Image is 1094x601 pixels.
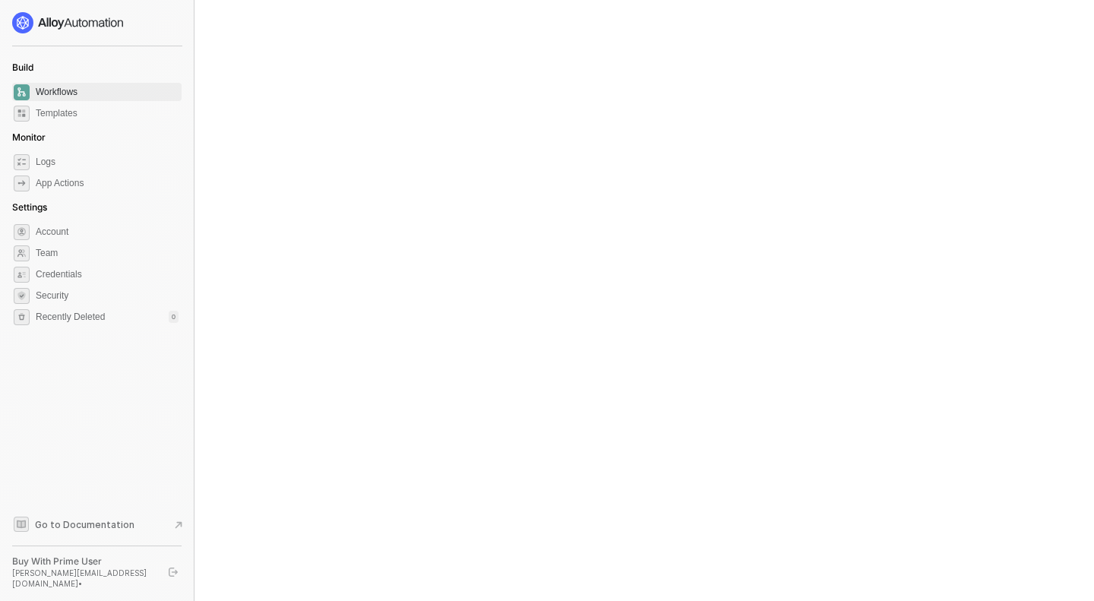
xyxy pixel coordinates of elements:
[171,517,186,533] span: document-arrow
[12,131,46,143] span: Monitor
[12,62,33,73] span: Build
[36,244,179,262] span: Team
[14,224,30,240] span: settings
[14,106,30,122] span: marketplace
[12,201,47,213] span: Settings
[36,83,179,101] span: Workflows
[14,84,30,100] span: dashboard
[14,309,30,325] span: settings
[36,177,84,190] div: App Actions
[14,517,29,532] span: documentation
[36,311,105,324] span: Recently Deleted
[12,555,155,568] div: Buy With Prime User
[36,104,179,122] span: Templates
[14,267,30,283] span: credentials
[12,12,182,33] a: logo
[36,223,179,241] span: Account
[12,515,182,533] a: Knowledge Base
[169,311,179,323] div: 0
[14,154,30,170] span: icon-logs
[36,286,179,305] span: Security
[169,568,178,577] span: logout
[14,245,30,261] span: team
[14,288,30,304] span: security
[36,153,179,171] span: Logs
[12,568,155,589] div: [PERSON_NAME][EMAIL_ADDRESS][DOMAIN_NAME] •
[12,12,125,33] img: logo
[36,265,179,283] span: Credentials
[35,518,134,531] span: Go to Documentation
[14,176,30,191] span: icon-app-actions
